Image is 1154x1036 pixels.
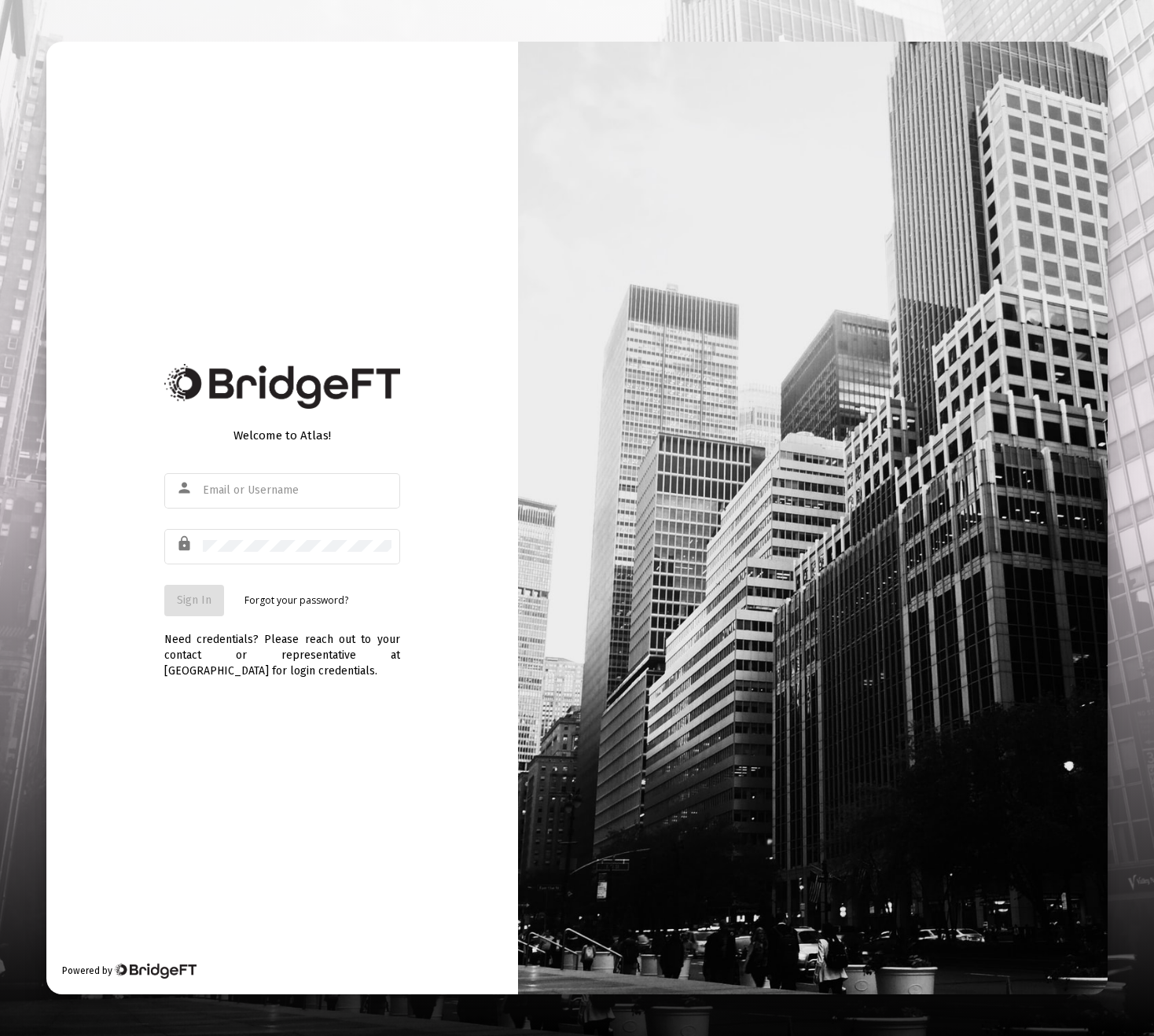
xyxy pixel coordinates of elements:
[62,963,197,979] div: Powered by
[164,428,400,443] div: Welcome to Atlas!
[244,593,348,608] a: Forgot your password?
[203,484,391,497] input: Email or Username
[177,593,211,607] span: Sign In
[164,585,224,616] button: Sign In
[164,616,400,679] div: Need credentials? Please reach out to your contact or representative at [GEOGRAPHIC_DATA] for log...
[114,963,197,979] img: Bridge Financial Technology Logo
[176,479,195,498] mat-icon: person
[176,535,195,553] mat-icon: lock
[164,364,400,409] img: Bridge Financial Technology Logo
